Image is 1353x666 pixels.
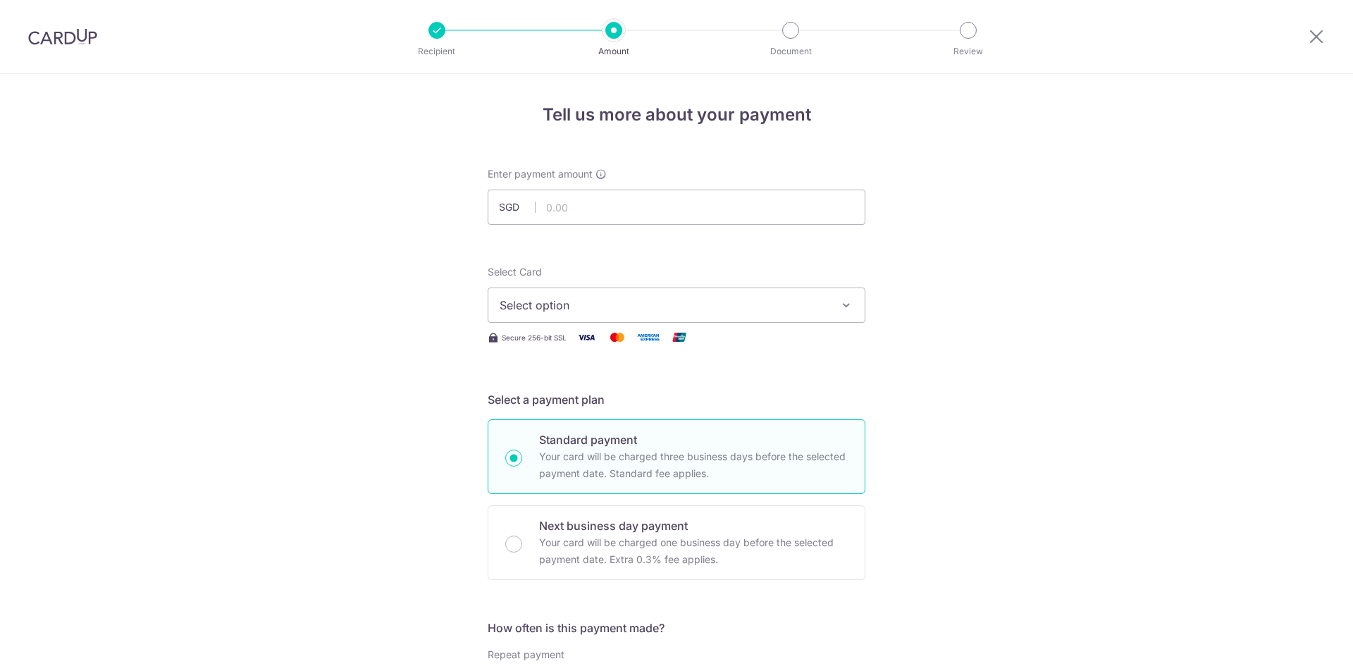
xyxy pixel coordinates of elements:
[488,288,865,323] button: Select option
[488,167,593,181] span: Enter payment amount
[488,648,564,662] label: Repeat payment
[499,200,536,214] span: SGD
[488,102,865,128] h4: Tell us more about your payment
[488,190,865,225] input: 0.00
[500,297,828,314] span: Select option
[916,44,1020,58] p: Review
[539,517,848,534] p: Next business day payment
[539,448,848,482] p: Your card will be charged three business days before the selected payment date. Standard fee appl...
[488,619,865,636] h5: How often is this payment made?
[572,328,600,346] img: Visa
[385,44,489,58] p: Recipient
[539,534,848,568] p: Your card will be charged one business day before the selected payment date. Extra 0.3% fee applies.
[665,328,693,346] img: Union Pay
[739,44,843,58] p: Document
[502,332,567,343] span: Secure 256-bit SSL
[488,391,865,408] h5: Select a payment plan
[562,44,666,58] p: Amount
[603,328,631,346] img: Mastercard
[28,28,97,45] img: CardUp
[539,431,848,448] p: Standard payment
[488,266,542,278] span: translation missing: en.payables.payment_networks.credit_card.summary.labels.select_card
[634,328,662,346] img: American Express
[1263,624,1339,659] iframe: Opens a widget where you can find more information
